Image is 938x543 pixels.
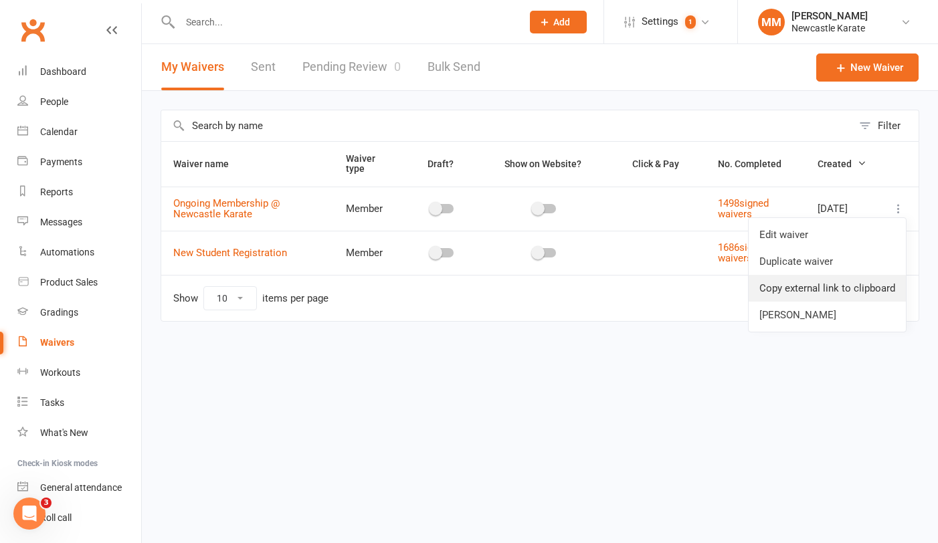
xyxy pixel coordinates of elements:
[302,44,401,90] a: Pending Review0
[749,221,906,248] a: Edit waiver
[17,328,141,358] a: Waivers
[40,397,64,408] div: Tasks
[706,142,806,187] th: No. Completed
[394,60,401,74] span: 0
[749,275,906,302] a: Copy external link to clipboard
[749,248,906,275] a: Duplicate waiver
[40,277,98,288] div: Product Sales
[428,158,454,169] span: Draft?
[161,44,224,90] button: My Waivers
[17,87,141,117] a: People
[40,126,78,137] div: Calendar
[17,147,141,177] a: Payments
[17,57,141,87] a: Dashboard
[40,482,122,493] div: General attendance
[40,512,72,523] div: Roll call
[40,156,82,167] div: Payments
[40,187,73,197] div: Reports
[17,503,141,533] a: Roll call
[13,498,45,530] iframe: Intercom live chat
[642,7,678,37] span: Settings
[40,66,86,77] div: Dashboard
[40,307,78,318] div: Gradings
[816,53,919,82] a: New Waiver
[504,158,581,169] span: Show on Website?
[173,156,244,172] button: Waiver name
[334,187,403,231] td: Member
[40,427,88,438] div: What's New
[17,117,141,147] a: Calendar
[17,177,141,207] a: Reports
[749,302,906,328] a: [PERSON_NAME]
[878,118,901,134] div: Filter
[251,44,276,90] a: Sent
[334,231,403,275] td: Member
[17,237,141,267] a: Automations
[161,110,852,141] input: Search by name
[40,217,82,227] div: Messages
[530,11,587,33] button: Add
[16,13,50,47] a: Clubworx
[173,247,287,259] a: New Student Registration
[718,197,769,221] a: 1498signed waivers
[176,13,512,31] input: Search...
[791,22,868,34] div: Newcastle Karate
[40,367,80,378] div: Workouts
[17,267,141,298] a: Product Sales
[428,44,480,90] a: Bulk Send
[334,142,403,187] th: Waiver type
[173,158,244,169] span: Waiver name
[806,187,878,231] td: [DATE]
[17,473,141,503] a: General attendance kiosk mode
[40,247,94,257] div: Automations
[41,498,52,508] span: 3
[17,418,141,448] a: What's New
[173,286,329,310] div: Show
[791,10,868,22] div: [PERSON_NAME]
[17,358,141,388] a: Workouts
[262,293,329,304] div: items per page
[553,17,570,27] span: Add
[718,241,769,265] a: 1686signed waivers
[17,388,141,418] a: Tasks
[632,158,679,169] span: Click & Pay
[620,156,694,172] button: Click & Pay
[17,298,141,328] a: Gradings
[17,207,141,237] a: Messages
[40,96,68,107] div: People
[685,15,696,29] span: 1
[818,156,866,172] button: Created
[415,156,468,172] button: Draft?
[492,156,596,172] button: Show on Website?
[40,337,74,348] div: Waivers
[758,9,785,35] div: MM
[852,110,919,141] button: Filter
[173,197,280,221] a: Ongoing Membership @ Newcastle Karate
[818,158,866,169] span: Created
